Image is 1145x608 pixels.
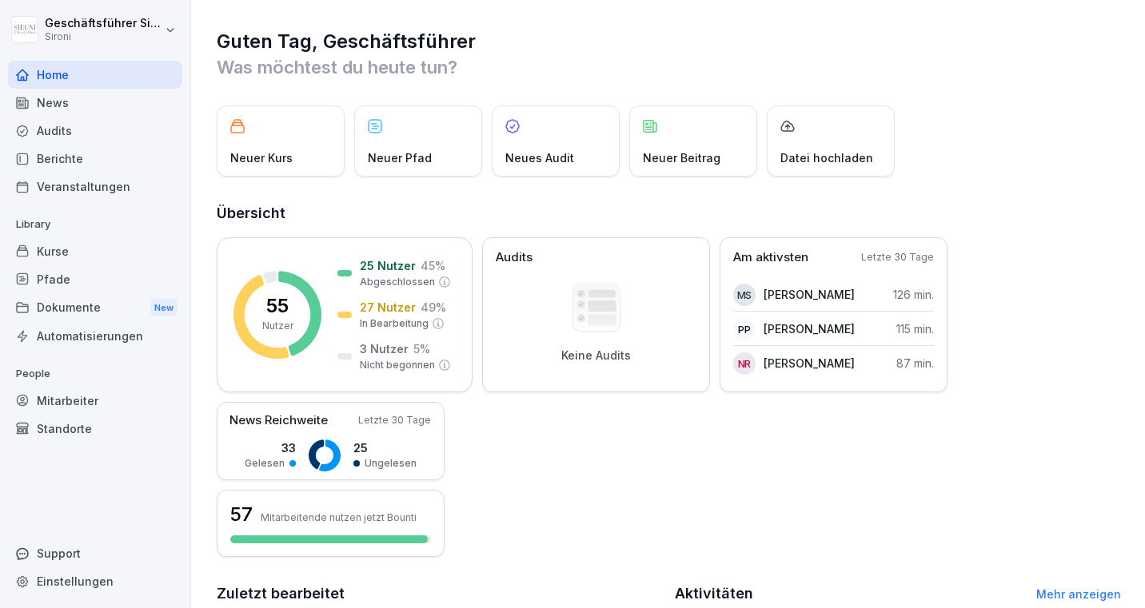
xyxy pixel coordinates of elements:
[8,145,182,173] a: Berichte
[150,299,178,317] div: New
[8,212,182,237] p: Library
[360,299,416,316] p: 27 Nutzer
[245,456,285,471] p: Gelesen
[413,340,430,357] p: 5 %
[505,149,574,166] p: Neues Audit
[893,286,934,303] p: 126 min.
[8,61,182,89] a: Home
[8,415,182,443] a: Standorte
[365,456,417,471] p: Ungelesen
[8,387,182,415] a: Mitarbeiter
[8,89,182,117] a: News
[229,411,328,430] p: News Reichweite
[45,17,162,30] p: Geschäftsführer Sironi
[8,293,182,323] div: Dokumente
[421,257,445,274] p: 45 %
[358,413,431,427] p: Letzte 30 Tage
[262,319,293,333] p: Nutzer
[261,511,417,523] p: Mitarbeitende nutzen jetzt Bounti
[675,582,753,605] h2: Aktivitäten
[733,318,756,340] div: PP
[360,257,416,274] p: 25 Nutzer
[8,173,182,201] a: Veranstaltungen
[896,320,934,337] p: 115 min.
[8,539,182,567] div: Support
[733,352,756,375] div: NR
[8,567,182,595] a: Einstellungen
[360,275,435,289] p: Abgeschlossen
[45,31,162,42] p: Sironi
[8,265,182,293] a: Pfade
[780,149,873,166] p: Datei hochladen
[217,582,664,605] h2: Zuletzt bearbeitet
[733,284,756,306] div: MS
[360,340,409,357] p: 3 Nutzer
[8,237,182,265] a: Kurse
[764,320,855,337] p: [PERSON_NAME]
[245,439,296,456] p: 33
[230,149,293,166] p: Neuer Kurs
[861,250,934,264] p: Letzte 30 Tage
[8,322,182,350] a: Automatisierungen
[360,358,435,372] p: Nicht begonnen
[421,299,446,316] p: 49 %
[217,202,1121,225] h2: Übersicht
[368,149,432,166] p: Neuer Pfad
[561,348,631,363] p: Keine Audits
[1036,587,1121,601] a: Mehr anzeigen
[733,248,808,267] p: Am aktivsten
[353,439,417,456] p: 25
[764,286,855,303] p: [PERSON_NAME]
[217,29,1121,54] h1: Guten Tag, Geschäftsführer
[8,293,182,323] a: DokumenteNew
[8,361,182,387] p: People
[496,248,533,267] p: Audits
[230,501,253,528] h3: 57
[8,117,182,145] a: Audits
[896,355,934,372] p: 87 min.
[217,54,1121,80] p: Was möchtest du heute tun?
[764,355,855,372] p: [PERSON_NAME]
[266,296,289,316] p: 55
[360,316,429,331] p: In Bearbeitung
[643,149,720,166] p: Neuer Beitrag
